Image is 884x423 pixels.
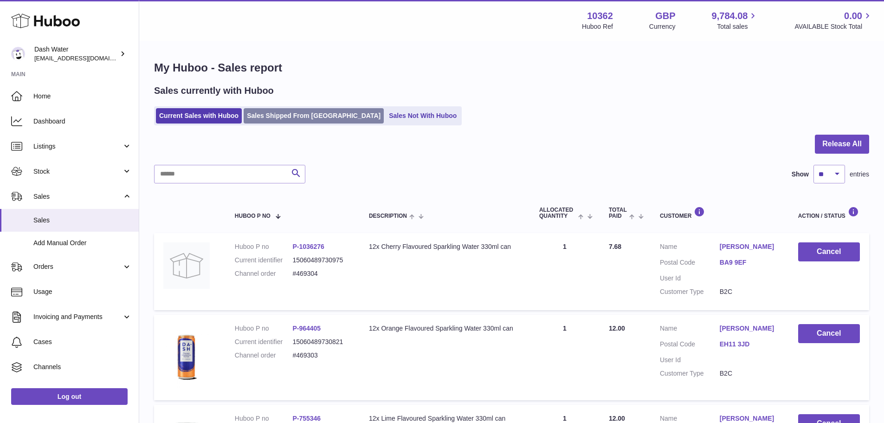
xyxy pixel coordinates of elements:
[33,287,132,296] span: Usage
[369,414,521,423] div: 12x Lime Flavoured Sparkling Water 330ml can
[609,325,625,332] span: 12.00
[154,85,274,97] h2: Sales currently with Huboo
[530,233,600,310] td: 1
[660,287,720,296] dt: Customer Type
[33,192,122,201] span: Sales
[154,60,869,75] h1: My Huboo - Sales report
[660,324,720,335] dt: Name
[33,142,122,151] span: Listings
[649,22,676,31] div: Currency
[33,216,132,225] span: Sales
[850,170,869,179] span: entries
[660,207,780,219] div: Customer
[798,207,860,219] div: Action / Status
[235,256,293,265] dt: Current identifier
[292,243,324,250] a: P-1036276
[235,242,293,251] dt: Huboo P no
[712,10,759,31] a: 9,784.08 Total sales
[530,315,600,400] td: 1
[292,351,350,360] dd: #469303
[235,324,293,333] dt: Huboo P no
[660,242,720,254] dt: Name
[292,338,350,346] dd: 15060489730821
[609,207,627,219] span: Total paid
[11,388,128,405] a: Log out
[33,338,132,346] span: Cases
[33,363,132,371] span: Channels
[156,108,242,124] a: Current Sales with Huboo
[798,242,860,261] button: Cancel
[720,324,780,333] a: [PERSON_NAME]
[655,10,675,22] strong: GBP
[33,262,122,271] span: Orders
[235,351,293,360] dt: Channel order
[33,239,132,247] span: Add Manual Order
[386,108,460,124] a: Sales Not With Huboo
[720,258,780,267] a: BA9 9EF
[369,324,521,333] div: 12x Orange Flavoured Sparkling Water 330ml can
[609,243,621,250] span: 7.68
[720,340,780,349] a: EH11 3JD
[292,269,350,278] dd: #469304
[815,135,869,154] button: Release All
[794,22,873,31] span: AVAILABLE Stock Total
[712,10,748,22] span: 9,784.08
[844,10,862,22] span: 0.00
[660,356,720,364] dt: User Id
[720,369,780,378] dd: B2C
[292,325,321,332] a: P-964405
[163,242,210,289] img: no-photo.jpg
[660,258,720,269] dt: Postal Code
[33,117,132,126] span: Dashboard
[609,415,625,422] span: 12.00
[235,414,293,423] dt: Huboo P no
[660,369,720,378] dt: Customer Type
[235,338,293,346] dt: Current identifier
[720,242,780,251] a: [PERSON_NAME]
[369,242,521,251] div: 12x Cherry Flavoured Sparkling Water 330ml can
[33,167,122,176] span: Stock
[660,274,720,283] dt: User Id
[34,45,118,63] div: Dash Water
[798,324,860,343] button: Cancel
[539,207,576,219] span: ALLOCATED Quantity
[792,170,809,179] label: Show
[582,22,613,31] div: Huboo Ref
[587,10,613,22] strong: 10362
[163,324,210,389] img: 103621724231664.png
[235,269,293,278] dt: Channel order
[720,287,780,296] dd: B2C
[717,22,758,31] span: Total sales
[660,340,720,351] dt: Postal Code
[292,256,350,265] dd: 15060489730975
[235,213,271,219] span: Huboo P no
[369,213,407,219] span: Description
[244,108,384,124] a: Sales Shipped From [GEOGRAPHIC_DATA]
[292,415,321,422] a: P-755346
[33,92,132,101] span: Home
[34,54,136,62] span: [EMAIL_ADDRESS][DOMAIN_NAME]
[720,414,780,423] a: [PERSON_NAME]
[33,312,122,321] span: Invoicing and Payments
[11,47,25,61] img: internalAdmin-10362@internal.huboo.com
[794,10,873,31] a: 0.00 AVAILABLE Stock Total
